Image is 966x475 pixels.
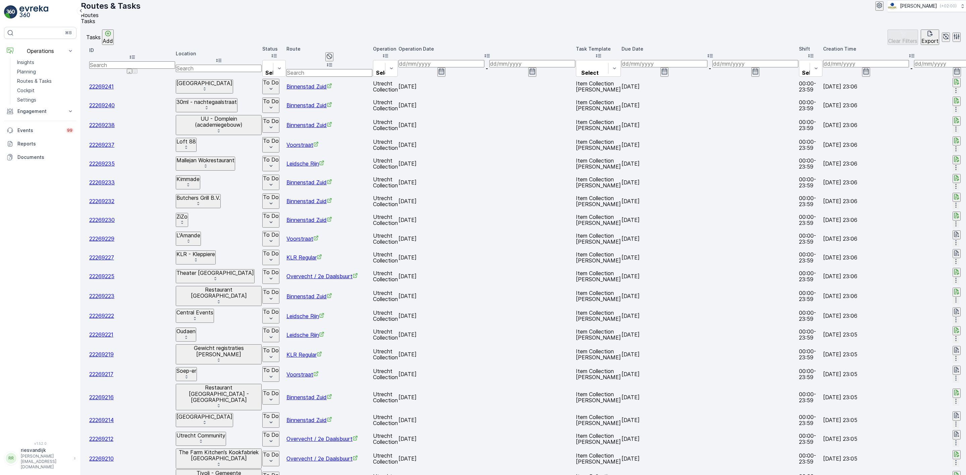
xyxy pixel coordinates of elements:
p: 00:00-23:59 [799,99,822,111]
span: 22269223 [89,293,114,299]
p: 00:00-23:59 [799,119,822,131]
p: riesvandijk [21,447,70,454]
button: To Do [262,327,279,342]
a: 22269227 [89,254,114,261]
td: [DATE] [622,136,798,154]
a: Leidsche Rijn [286,313,324,319]
a: 22269221 [89,331,113,338]
a: Binnenstad Zuid [286,122,332,128]
p: Oudaen [176,328,196,334]
button: To Do [262,412,279,428]
p: To Do [263,194,279,200]
button: Export [921,29,939,45]
a: 22269229 [89,235,114,242]
a: 22269238 [89,122,115,128]
p: To Do [263,390,279,396]
p: Item Collection [PERSON_NAME] [576,99,621,111]
p: To Do [263,432,279,438]
p: Operations [17,48,63,54]
td: [DATE] [398,173,575,191]
button: Kimmade [176,175,200,189]
p: Item Collection [PERSON_NAME] [576,80,621,93]
p: To Do [263,452,279,458]
td: [DATE] [398,248,575,266]
button: To Do [262,451,279,466]
p: To Do [263,289,279,295]
td: [DATE] [398,449,575,469]
p: Utrecht Collection [373,99,398,111]
p: Utrecht Collection [373,80,398,93]
span: Routes [81,12,99,18]
button: Central Events [176,309,214,323]
p: 00:00-23:59 [799,139,822,151]
span: 22269212 [89,435,113,442]
p: Utrecht Collection [373,119,398,131]
td: [DATE] [622,173,798,191]
span: Binnenstad Zuid [286,83,332,90]
p: Select [376,70,393,76]
td: [DATE] [398,192,575,210]
td: [DATE] [622,96,798,114]
button: 30ml - nachtegaalstraat [176,98,237,112]
p: Utrecht Collection [373,139,398,151]
a: 22269237 [89,141,114,148]
span: 22269240 [89,102,115,109]
p: Add [103,38,113,44]
button: To Do [262,288,279,304]
a: Binnenstad Zuid [286,417,332,423]
p: Due Date [622,46,798,52]
td: [DATE] [622,155,798,173]
td: [DATE] [622,449,798,469]
td: [DATE] [622,115,798,135]
p: To Do [263,367,279,373]
p: 00:00-23:59 [799,80,822,93]
p: Task Template [576,46,621,52]
p: Shift [799,46,822,52]
td: [DATE] [622,365,798,383]
p: The Farm Kitchen’s Kookfabriek [GEOGRAPHIC_DATA] [176,449,261,462]
td: [DATE] [398,77,575,96]
img: basis-logo_rgb2x.png [888,2,897,10]
p: Utrecht Collection [373,158,398,170]
a: Overvecht / 2e Daalsbuurt [286,273,358,280]
button: To Do [262,193,279,209]
p: To Do [263,175,279,181]
p: Tasks [86,34,101,40]
a: 22269214 [89,417,114,423]
button: Engagement [4,105,76,118]
p: - [709,65,711,71]
button: To Do [262,156,279,171]
td: [DATE] [398,211,575,229]
span: KLR Regular [286,351,322,358]
span: Tasks [81,18,95,24]
a: Voorstraat [286,235,319,242]
a: 22269235 [89,160,115,167]
a: 22269233 [89,179,115,186]
a: Leidsche Rijn [286,332,324,338]
td: [DATE] [622,230,798,248]
button: To Do [262,117,279,133]
a: Binnenstad Zuid [286,293,332,300]
a: Binnenstad Zuid [286,179,332,186]
p: [PERSON_NAME] [900,3,937,9]
p: Engagement [17,108,63,115]
p: Soep-er [176,368,196,374]
td: [DATE] [398,230,575,248]
p: [GEOGRAPHIC_DATA] [176,80,232,86]
p: Documents [17,154,74,161]
p: 30ml - nachtegaalstraat [176,99,237,105]
a: 22269230 [89,217,115,223]
p: To Do [263,413,279,419]
p: To Do [263,98,279,104]
button: Gewicht registraties [PERSON_NAME] [176,344,262,364]
button: Butchers Grill B.V. [176,194,221,208]
td: [DATE] [398,307,575,325]
p: Export [921,38,938,44]
p: To Do [263,232,279,238]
